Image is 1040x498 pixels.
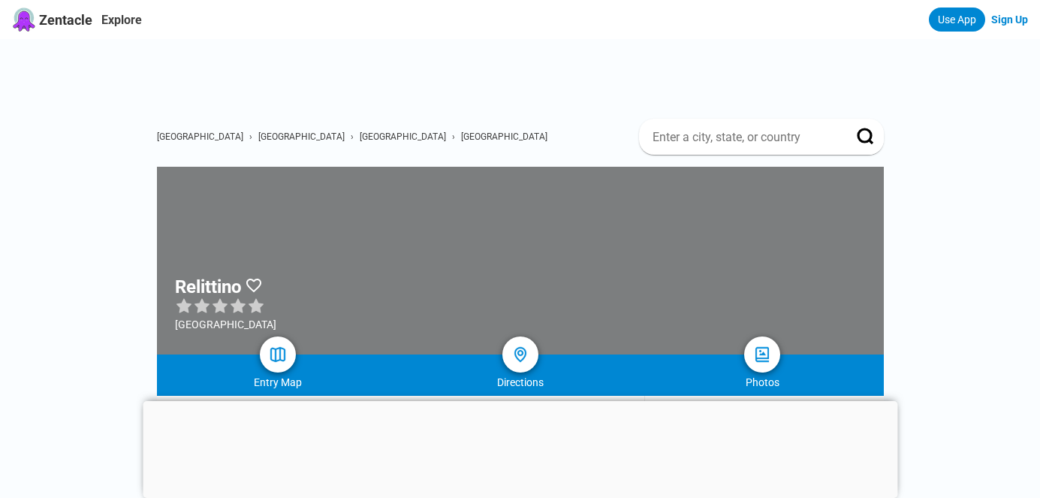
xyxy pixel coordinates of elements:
[258,131,345,142] a: [GEOGRAPHIC_DATA]
[143,401,897,494] iframe: Advertisement
[452,131,455,142] span: ›
[651,129,836,145] input: Enter a city, state, or country
[991,14,1028,26] a: Sign Up
[641,376,884,388] div: Photos
[351,131,354,142] span: ›
[157,376,399,388] div: Entry Map
[260,337,296,373] a: map
[461,131,547,142] a: [GEOGRAPHIC_DATA]
[399,376,641,388] div: Directions
[360,131,446,142] a: [GEOGRAPHIC_DATA]
[12,8,36,32] img: Zentacle logo
[269,346,287,364] img: map
[169,39,884,107] iframe: Advertisement
[511,346,529,364] img: directions
[175,276,242,297] h1: Relittino
[39,12,92,28] span: Zentacle
[175,318,276,330] div: [GEOGRAPHIC_DATA]
[249,131,252,142] span: ›
[929,8,985,32] a: Use App
[744,337,780,373] a: photos
[157,131,243,142] a: [GEOGRAPHIC_DATA]
[753,346,771,364] img: photos
[101,13,142,27] a: Explore
[12,8,92,32] a: Zentacle logoZentacle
